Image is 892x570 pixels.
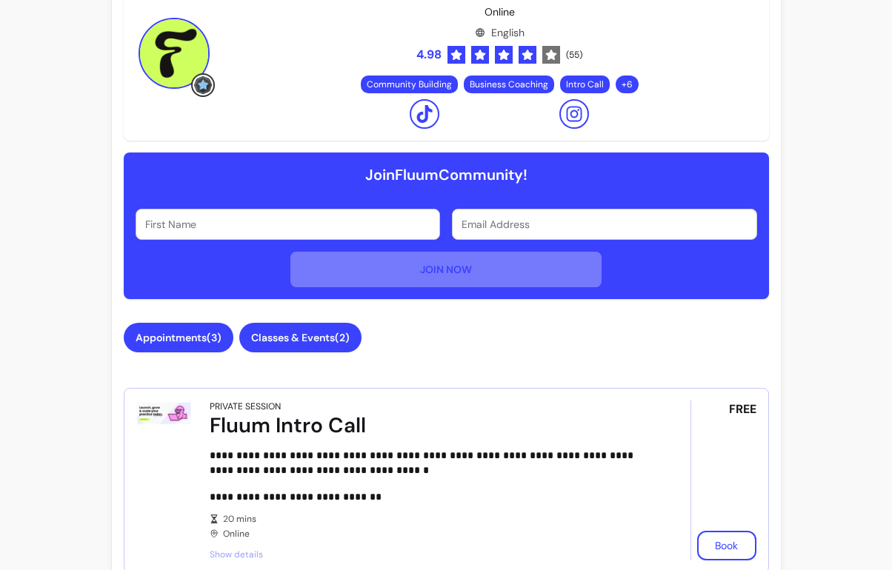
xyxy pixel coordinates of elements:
[239,323,362,352] button: Classes & Events(2)
[210,412,649,439] div: Fluum Intro Call
[223,513,649,525] span: 20 mins
[416,46,442,64] span: 4.98
[136,164,757,185] h6: Join Fluum Community!
[697,531,756,560] button: Book
[145,217,431,232] input: First Name
[566,49,582,61] span: ( 55 )
[470,78,548,90] span: Business Coaching
[485,4,515,19] p: Online
[194,76,212,94] img: Grow
[619,78,636,90] span: + 6
[136,400,192,426] img: Fluum Intro Call
[124,323,233,352] button: Appointments(3)
[210,549,649,560] span: Show details
[462,217,748,232] input: Email Address
[566,78,604,90] span: Intro Call
[367,78,452,90] span: Community Building
[729,400,756,418] span: FREE
[139,18,210,89] img: Provider image
[475,25,525,40] div: English
[210,513,649,540] div: Online
[210,400,281,412] div: Private Session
